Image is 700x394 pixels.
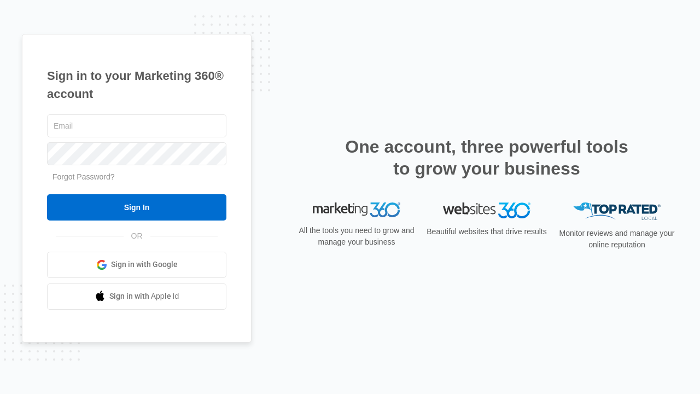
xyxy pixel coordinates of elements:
[111,259,178,270] span: Sign in with Google
[47,252,226,278] a: Sign in with Google
[47,67,226,103] h1: Sign in to your Marketing 360® account
[52,172,115,181] a: Forgot Password?
[342,136,632,179] h2: One account, three powerful tools to grow your business
[556,228,678,251] p: Monitor reviews and manage your online reputation
[443,202,530,218] img: Websites 360
[124,230,150,242] span: OR
[295,225,418,248] p: All the tools you need to grow and manage your business
[47,283,226,310] a: Sign in with Apple Id
[47,194,226,221] input: Sign In
[47,114,226,137] input: Email
[425,226,548,237] p: Beautiful websites that drive results
[109,291,179,302] span: Sign in with Apple Id
[313,202,400,218] img: Marketing 360
[573,202,661,221] img: Top Rated Local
